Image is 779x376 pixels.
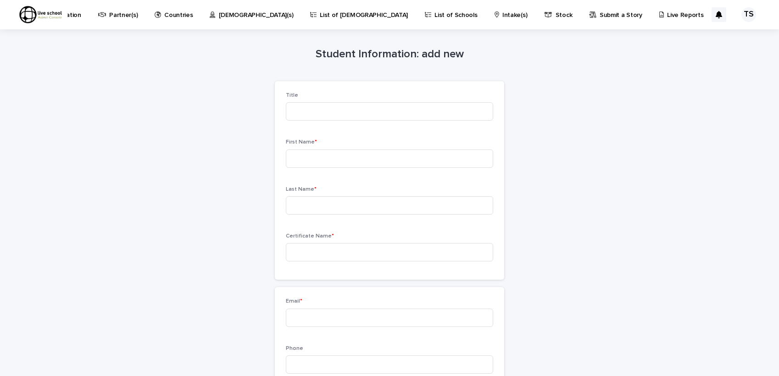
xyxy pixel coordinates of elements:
[286,93,298,98] span: Title
[741,7,756,22] div: TS
[286,233,334,239] span: Certificate Name
[286,187,317,192] span: Last Name
[286,299,302,304] span: Email
[286,139,317,145] span: First Name
[286,346,303,351] span: Phone
[275,48,504,61] h1: Student Information: add new
[18,6,63,24] img: R9sz75l8Qv2hsNfpjweZ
